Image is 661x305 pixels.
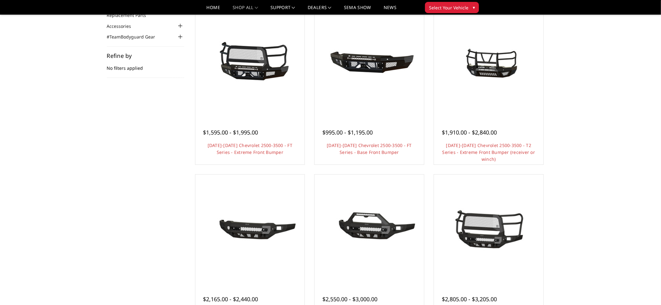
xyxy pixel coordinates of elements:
[107,23,139,29] a: Accessories
[316,176,422,282] a: 2024-2025 Chevrolet 2500-3500 - Freedom Series - Sport Front Bumper (non-winch)
[442,129,497,136] span: $1,910.00 - $2,840.00
[384,5,396,14] a: News
[630,275,661,305] iframe: Chat Widget
[473,4,475,11] span: ▾
[107,53,184,58] h5: Refine by
[319,206,419,253] img: 2024-2025 Chevrolet 2500-3500 - Freedom Series - Sport Front Bumper (non-winch)
[208,142,293,155] a: [DATE]-[DATE] Chevrolet 2500-3500 - FT Series - Extreme Front Bumper
[429,4,468,11] span: Select Your Vehicle
[270,5,295,14] a: Support
[425,2,479,13] button: Select Your Vehicle
[316,9,422,115] a: 2024-2025 Chevrolet 2500-3500 - FT Series - Base Front Bumper 2024-2025 Chevrolet 2500-3500 - FT ...
[439,206,539,253] img: 2024-2025 Chevrolet 2500-3500 - Freedom Series - Extreme Front Bumper
[436,176,542,282] a: 2024-2025 Chevrolet 2500-3500 - Freedom Series - Extreme Front Bumper
[107,12,154,18] a: Replacement Parts
[107,53,184,78] div: No filters applied
[344,5,371,14] a: SEMA Show
[327,142,412,155] a: [DATE]-[DATE] Chevrolet 2500-3500 - FT Series - Base Front Bumper
[322,129,373,136] span: $995.00 - $1,195.00
[203,129,258,136] span: $1,595.00 - $1,995.00
[322,295,377,303] span: $2,550.00 - $3,000.00
[233,5,258,14] a: shop all
[207,5,220,14] a: Home
[203,295,258,303] span: $2,165.00 - $2,440.00
[436,9,542,115] a: 2024-2025 Chevrolet 2500-3500 - T2 Series - Extreme Front Bumper (receiver or winch) 2024-2025 Ch...
[197,9,303,115] a: 2024-2025 Chevrolet 2500-3500 - FT Series - Extreme Front Bumper 2024-2025 Chevrolet 2500-3500 - ...
[308,5,331,14] a: Dealers
[442,295,497,303] span: $2,805.00 - $3,205.00
[197,176,303,282] a: 2024-2025 Chevrolet 2500-3500 - Freedom Series - Base Front Bumper (non-winch)
[107,33,163,40] a: #TeamBodyguard Gear
[200,206,300,253] img: 2024-2025 Chevrolet 2500-3500 - Freedom Series - Base Front Bumper (non-winch)
[442,142,535,162] a: [DATE]-[DATE] Chevrolet 2500-3500 - T2 Series - Extreme Front Bumper (receiver or winch)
